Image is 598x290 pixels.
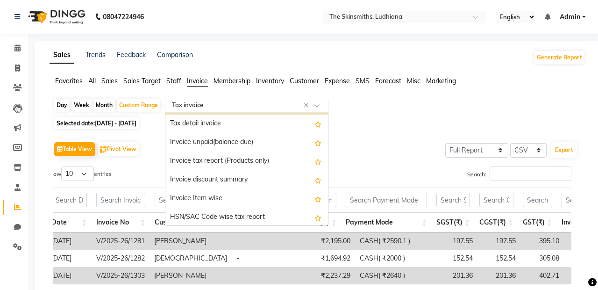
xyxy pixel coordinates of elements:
div: Invoice unpaid(balance due) [165,133,328,152]
button: Pivot View [98,142,139,156]
span: Add this report to Favorites List [314,137,321,148]
div: HSN/SAC Code wise tax report [165,208,328,227]
div: Day [54,99,70,112]
td: [DATE] [47,232,92,250]
td: ₹1,694.92 [287,250,355,267]
span: Add this report to Favorites List [314,193,321,204]
td: ₹2,195.00 [287,232,355,250]
span: SMS [356,77,370,85]
span: Marketing [426,77,456,85]
td: V/2025-26/1281 [92,232,149,250]
span: Add this report to Favorites List [314,174,321,186]
input: Search: [490,167,571,181]
span: Forecast [375,77,401,85]
span: Expense [325,77,350,85]
span: Add this report to Favorites List [314,118,321,130]
span: Sales Target [123,77,161,85]
th: Customer Name: activate to sort column ascending [150,212,218,232]
input: Search CGST(₹) [479,193,513,207]
td: 197.55 [491,232,534,250]
span: Admin [560,12,580,22]
span: Selected date: [54,117,139,129]
button: Generate Report [534,51,584,64]
span: Add this report to Favorites List [314,212,321,223]
input: Search GST(₹) [523,193,552,207]
td: 152.54 [491,250,534,267]
span: Membership [214,77,250,85]
td: CASH( ₹2640 ) [355,267,448,284]
div: Week [71,99,92,112]
th: Date: activate to sort column ascending [47,212,92,232]
img: pivot.png [100,146,107,153]
td: [DATE] [47,267,92,284]
div: Custom Range [117,99,160,112]
span: Inventory [256,77,284,85]
td: ₹2,237.29 [287,267,355,284]
label: Search: [467,167,571,181]
input: Search Customer Name [155,193,213,207]
div: Tax detail invoice [165,115,328,133]
td: CASH( ₹2000 ) [355,250,448,267]
td: V/2025-26/1303 [92,267,149,284]
span: [DATE] - [DATE] [95,120,136,127]
div: Invoice Item wise [165,189,328,208]
span: Misc [407,77,420,85]
td: 395.10 [534,232,573,250]
a: Comparison [157,51,193,59]
a: Sales [50,47,74,64]
span: Customer [290,77,319,85]
span: All [88,77,96,85]
td: 305.08 [534,250,573,267]
th: Payment Mode: activate to sort column ascending [341,212,431,232]
span: Add this report to Favorites List [314,156,321,167]
td: - [232,250,287,267]
img: logo [24,4,88,30]
a: Feedback [117,51,146,59]
span: Invoice [187,77,208,85]
td: CASH( ₹2590.1 ) [355,232,448,250]
label: Show entries [47,167,112,181]
span: Staff [166,77,181,85]
input: Search Payment Mode [346,193,427,207]
td: 152.54 [448,250,491,267]
b: 08047224946 [103,4,144,30]
td: V/2025-26/1282 [92,250,149,267]
span: Favorites [55,77,83,85]
td: [PERSON_NAME] [149,267,232,284]
th: CGST(₹): activate to sort column ascending [475,212,518,232]
button: Table View [54,142,95,156]
span: Clear all [304,101,312,110]
input: Search SGST(₹) [436,193,470,207]
select: Showentries [61,167,94,181]
th: SGST(₹): activate to sort column ascending [432,212,475,232]
td: 201.36 [491,267,534,284]
td: [DATE] [47,250,92,267]
div: Invoice tax report (Products only) [165,152,328,171]
th: GST(₹): activate to sort column ascending [518,212,557,232]
td: 197.55 [448,232,491,250]
td: 402.71 [534,267,573,284]
span: Sales [101,77,118,85]
td: [PERSON_NAME] [149,232,232,250]
input: Search Invoice No [96,193,145,207]
td: 201.36 [448,267,491,284]
input: Search Date [51,193,87,207]
th: Invoice No: activate to sort column ascending [92,212,150,232]
div: Invoice discount summary [165,171,328,189]
div: Month [93,99,115,112]
td: [DEMOGRAPHIC_DATA] [149,250,232,267]
a: Trends [85,51,106,59]
ng-dropdown-panel: Options list [165,112,328,225]
button: Export [551,142,577,158]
